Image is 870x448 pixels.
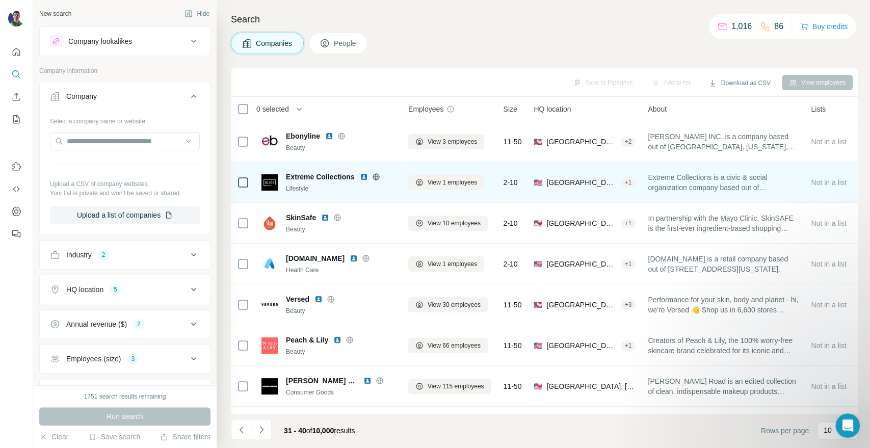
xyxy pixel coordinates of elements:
div: + 2 [621,137,636,146]
span: Employees [408,104,443,114]
div: HQ location [66,284,103,295]
img: Avatar [8,10,24,27]
div: 2 [133,320,145,329]
span: 🇺🇸 [534,218,542,228]
button: Enrich CSV [8,88,24,106]
span: 🇺🇸 [534,300,542,310]
div: + 1 [621,259,636,269]
span: 🇺🇸 [534,259,542,269]
p: How can we help? [20,142,183,159]
div: AI Agent and team can help [21,287,171,298]
button: View 30 employees [408,297,488,312]
span: View 115 employees [428,382,484,391]
button: View 1 employees [408,256,484,272]
span: Extreme Collections [286,172,355,182]
div: Beauty [286,306,396,315]
h2: Status Surfe [21,180,183,191]
span: Not in a list [811,178,846,187]
div: + 3 [621,300,636,309]
button: Clear [39,432,68,442]
img: Profile image for Aurélie [100,16,120,37]
span: [GEOGRAPHIC_DATA], [US_STATE] [546,177,616,188]
span: View 66 employees [428,341,481,350]
span: Extreme Collections is a civic & social organization company based out of [STREET_ADDRESS][US_STA... [648,172,799,193]
div: Profile image for Miranda [139,16,159,37]
span: [PERSON_NAME] Road is an edited collection of clean, indispensable makeup products designed for e... [648,376,799,397]
img: LinkedIn logo [363,377,372,385]
span: 10,000 [312,427,334,435]
button: My lists [8,110,24,128]
img: Logo of Jones Road Beauty [261,378,278,394]
button: Hide [177,6,217,21]
span: [DOMAIN_NAME] is a retail company based out of [STREET_ADDRESS][US_STATE]. [648,254,799,274]
button: HQ location5 [40,277,210,302]
p: Your list is private and won't be saved or shared. [50,189,200,198]
div: Annual revenue ($) [66,319,127,329]
button: Share filters [160,432,210,442]
span: Creators of Peach & Lily, the 100% worry-free skincare brand celebrated for its iconic and award-... [648,335,799,356]
span: View 1 employees [428,259,477,269]
span: Not in a list [811,138,846,146]
span: Home [22,344,45,351]
img: Logo of acne.org [261,256,278,272]
button: Company [40,84,210,113]
span: HQ location [534,104,571,114]
button: Quick start [8,43,24,61]
img: Logo of Ebonyline [261,134,278,148]
img: logo [20,19,30,36]
button: View 10 employees [408,216,488,231]
button: Save search [88,432,140,442]
span: [GEOGRAPHIC_DATA], [GEOGRAPHIC_DATA] [546,137,616,147]
span: View 10 employees [428,219,481,228]
iframe: Intercom live chat [835,413,860,438]
img: Logo of Extreme Collections [261,174,278,191]
img: Logo of Versed [261,303,278,306]
span: [PERSON_NAME] INC. is a company based out of [GEOGRAPHIC_DATA], [US_STATE], [GEOGRAPHIC_DATA]. [648,131,799,152]
span: 2-10 [504,177,518,188]
div: 2 [98,250,110,259]
div: Ask a questionAI Agent and team can help [10,268,194,306]
span: In partnership with the Mayo Clinic, SkinSAFE is the first-ever ingredient-based shopping assista... [648,213,799,233]
div: Employees (size) [66,354,121,364]
span: View 3 employees [428,137,477,146]
div: Company [66,91,97,101]
button: Use Surfe API [8,180,24,198]
span: [GEOGRAPHIC_DATA], [GEOGRAPHIC_DATA] [546,259,616,269]
div: Beauty [286,347,396,356]
span: [PERSON_NAME] Road Beauty [286,376,358,386]
img: Profile image for Christian [119,16,140,37]
button: View 66 employees [408,338,488,353]
button: View status page [21,234,183,255]
span: 31 - 40 [284,427,306,435]
p: 1,016 [731,20,752,33]
img: LinkedIn logo [314,295,323,303]
div: Select a company name or website [50,113,200,126]
span: SkinSafe [286,213,316,223]
span: Companies [256,38,293,48]
span: 🇺🇸 [534,177,542,188]
span: 2-10 [504,259,518,269]
p: 86 [774,20,783,33]
div: Lifestyle [286,184,396,193]
img: LinkedIn logo [325,132,333,140]
span: 11-50 [504,381,522,391]
button: View 3 employees [408,134,484,149]
button: Industry2 [40,243,210,267]
p: 10 [824,425,832,435]
button: Messages [68,318,136,359]
span: Peach & Lily [286,335,328,345]
div: Consumer Goods [286,388,396,397]
div: Industry [66,250,92,260]
button: Navigate to previous page [231,419,251,440]
span: 11-50 [504,340,522,351]
button: Help [136,318,204,359]
p: Upload a CSV of company websites. [50,179,200,189]
span: 11-50 [504,300,522,310]
span: View 1 employees [428,178,477,187]
span: [GEOGRAPHIC_DATA], [US_STATE] [546,218,616,228]
span: Not in a list [811,382,846,390]
div: New search [39,9,71,18]
button: Feedback [8,225,24,243]
div: + 1 [621,178,636,187]
img: Logo of SkinSafe [261,215,278,231]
